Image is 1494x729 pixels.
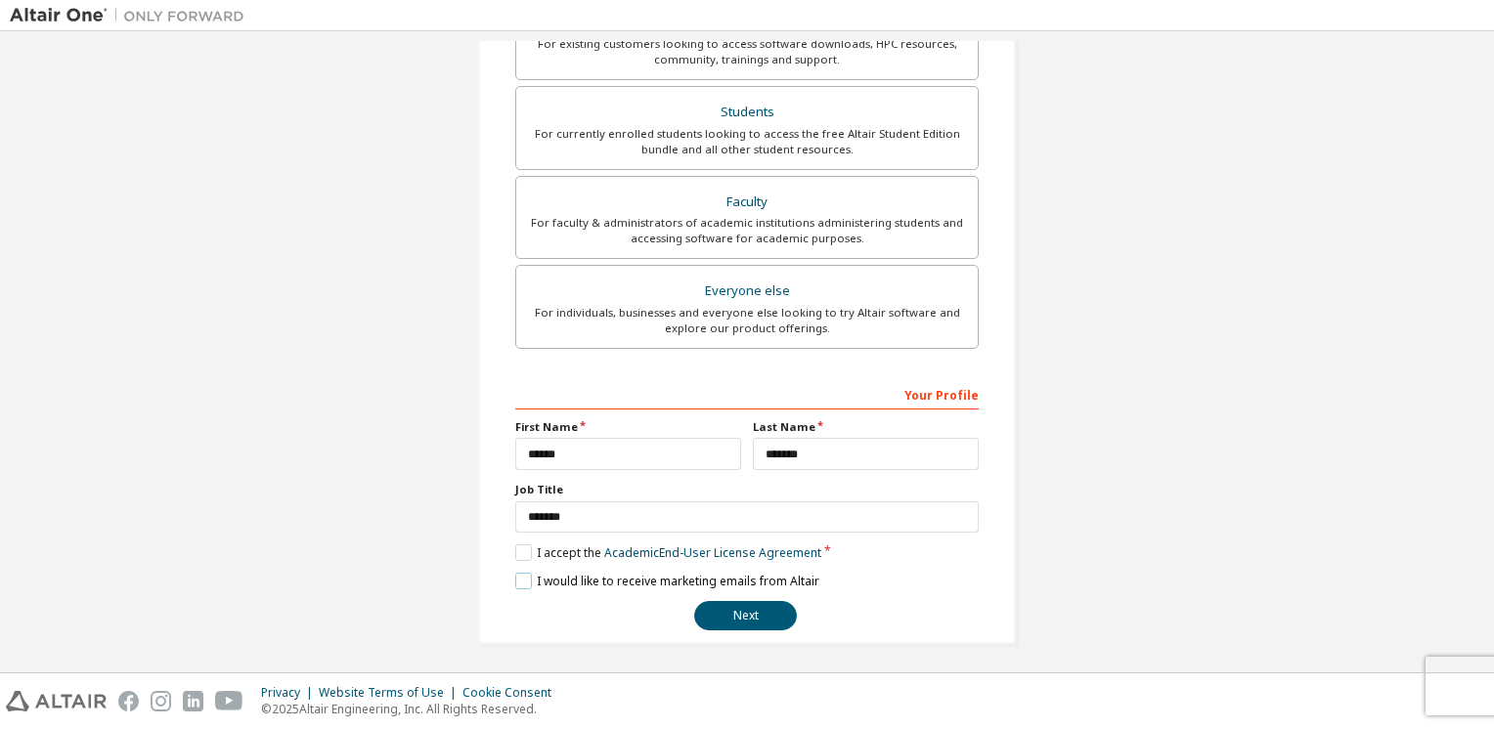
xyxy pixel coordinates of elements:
button: Next [694,601,797,630]
img: instagram.svg [151,691,171,711]
div: Students [528,99,966,126]
div: Cookie Consent [462,685,563,701]
p: © 2025 Altair Engineering, Inc. All Rights Reserved. [261,701,563,717]
label: Job Title [515,482,979,497]
label: Last Name [753,419,979,435]
a: Academic End-User License Agreement [604,544,821,561]
label: I would like to receive marketing emails from Altair [515,573,819,589]
div: For faculty & administrators of academic institutions administering students and accessing softwa... [528,215,966,246]
div: Faculty [528,189,966,216]
label: I accept the [515,544,821,561]
img: altair_logo.svg [6,691,107,711]
div: For individuals, businesses and everyone else looking to try Altair software and explore our prod... [528,305,966,336]
img: facebook.svg [118,691,139,711]
label: First Name [515,419,741,435]
img: linkedin.svg [183,691,203,711]
div: For existing customers looking to access software downloads, HPC resources, community, trainings ... [528,36,966,67]
div: For currently enrolled students looking to access the free Altair Student Edition bundle and all ... [528,126,966,157]
div: Website Terms of Use [319,685,462,701]
img: youtube.svg [215,691,243,711]
img: Altair One [10,6,254,25]
div: Privacy [261,685,319,701]
div: Everyone else [528,278,966,305]
div: Your Profile [515,378,979,409]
